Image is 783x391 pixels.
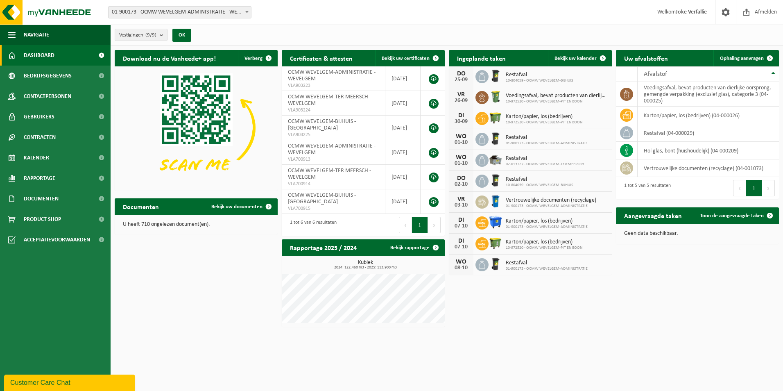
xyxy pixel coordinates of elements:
td: vertrouwelijke documenten (recyclage) (04-001073) [638,159,779,177]
div: 1 tot 6 van 6 resultaten [286,216,337,234]
img: WB-0240-HPE-BK-01 [489,173,502,187]
div: 01-10 [453,161,469,166]
div: DO [453,70,469,77]
span: 10-972520 - OCMW WEVELGEM-PIT EN BOON [506,246,582,250]
td: hol glas, bont (huishoudelijk) (04-000209) [638,142,779,159]
count: (9/9) [145,32,156,38]
img: WB-0240-HPE-BE-09 [489,194,502,208]
button: Previous [733,180,746,196]
p: U heeft 710 ongelezen document(en). [123,222,269,227]
div: 30-09 [453,119,469,125]
span: Restafval [506,260,588,266]
iframe: chat widget [4,373,137,391]
div: 1 tot 5 van 5 resultaten [620,179,671,197]
button: 1 [746,180,762,196]
span: VLA903224 [288,107,379,114]
div: WO [453,259,469,265]
span: Documenten [24,189,59,209]
h2: Certificaten & attesten [282,50,361,66]
button: Previous [399,217,412,233]
span: Voedingsafval, bevat producten van dierlijke oorsprong, gemengde verpakking (exc... [506,93,608,99]
span: Vertrouwelijke documenten (recyclage) [506,197,596,204]
span: Gebruikers [24,107,54,127]
span: 10-972520 - OCMW WEVELGEM-PIT EN BOON [506,120,582,125]
h2: Rapportage 2025 / 2024 [282,239,365,255]
td: voedingsafval, bevat producten van dierlijke oorsprong, gemengde verpakking (exclusief glas), cat... [638,82,779,107]
div: WO [453,133,469,140]
h2: Documenten [115,198,167,214]
div: DI [453,112,469,119]
td: [DATE] [385,189,421,214]
strong: Joke Verfallie [676,9,707,15]
span: 10-972520 - OCMW WEVELGEM-PIT EN BOON [506,99,608,104]
span: Afvalstof [644,71,667,77]
span: Ophaling aanvragen [720,56,764,61]
p: Geen data beschikbaar. [624,231,771,236]
span: OCMW WEVELGEM-BIJHUIS - [GEOGRAPHIC_DATA] [288,192,356,205]
span: Kalender [24,148,49,168]
h2: Uw afvalstoffen [616,50,676,66]
span: Vestigingen [119,29,156,41]
span: Restafval [506,155,584,162]
button: Vestigingen(9/9) [115,29,167,41]
button: Verberg [238,50,277,66]
span: VLA700913 [288,156,379,163]
span: Bedrijfsgegevens [24,66,72,86]
img: WB-1100-HPE-BE-01 [489,215,502,229]
button: 1 [412,217,428,233]
span: 01-900173 - OCMW WEVELGEM-ADMINISTRATIE [506,225,588,230]
span: Contactpersonen [24,86,71,107]
span: Toon de aangevraagde taken [700,213,764,218]
div: DO [453,175,469,182]
button: Next [428,217,441,233]
span: Product Shop [24,209,61,230]
span: OCMW WEVELGEM-TER MEERSCH - WEVELGEM [288,168,371,180]
img: WB-1100-HPE-GN-50 [489,111,502,125]
img: WB-0240-HPE-BK-01 [489,257,502,271]
div: 02-10 [453,182,469,187]
span: Dashboard [24,45,54,66]
img: WB-0240-HPE-GN-50 [489,90,502,104]
span: 01-900173 - OCMW WEVELGEM-ADMINISTRATIE [506,266,588,271]
div: 01-10 [453,140,469,145]
td: [DATE] [385,91,421,116]
div: VR [453,196,469,202]
span: Bekijk uw kalender [554,56,597,61]
span: Restafval [506,176,573,183]
a: Bekijk rapportage [384,239,444,256]
div: 08-10 [453,265,469,271]
td: [DATE] [385,66,421,91]
h2: Aangevraagde taken [616,207,690,223]
a: Toon de aangevraagde taken [694,207,778,224]
div: 25-09 [453,77,469,83]
span: OCMW WEVELGEM-TER MEERSCH - WEVELGEM [288,94,371,107]
span: Karton/papier, los (bedrijven) [506,218,588,225]
div: 26-09 [453,98,469,104]
a: Bekijk uw documenten [205,198,277,215]
span: 01-900173 - OCMW WEVELGEM-ADMINISTRATIE [506,141,588,146]
h3: Kubiek [286,260,445,270]
div: VR [453,91,469,98]
span: OCMW WEVELGEM-ADMINISTRATIE - WEVELGEM [288,143,376,156]
div: DI [453,238,469,244]
span: Karton/papier, los (bedrijven) [506,239,582,246]
a: Bekijk uw kalender [548,50,611,66]
span: OCMW WEVELGEM-ADMINISTRATIE - WEVELGEM [288,69,376,82]
span: Acceptatievoorwaarden [24,230,90,250]
span: 01-900173 - OCMW WEVELGEM-ADMINISTRATIE - WEVELGEM [109,7,251,18]
span: Restafval [506,134,588,141]
span: Rapportage [24,168,55,189]
td: karton/papier, los (bedrijven) (04-000026) [638,107,779,124]
img: WB-0240-HPE-BK-01 [489,132,502,145]
span: Restafval [506,72,573,78]
span: OCMW WEVELGEM-BIJHUIS - [GEOGRAPHIC_DATA] [288,118,356,131]
button: Next [762,180,775,196]
span: VLA903223 [288,82,379,89]
span: Contracten [24,127,56,148]
td: [DATE] [385,165,421,189]
span: 10-804059 - OCMW WEVELGEM-BIJHUIS [506,183,573,188]
span: VLA903225 [288,132,379,138]
a: Ophaling aanvragen [713,50,778,66]
div: 07-10 [453,223,469,229]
